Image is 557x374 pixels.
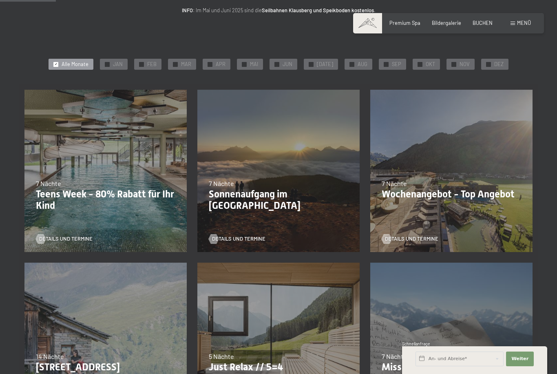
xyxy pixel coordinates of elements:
[392,61,401,68] span: SEP
[36,188,175,212] p: Teens Week - 80% Rabatt für Ihr Kind
[113,61,123,68] span: JAN
[55,62,57,66] span: ✓
[283,61,292,68] span: JUN
[317,61,333,68] span: [DATE]
[262,7,374,13] strong: Seilbahnen Klausberg und Speikboden kostenlos
[181,61,191,68] span: MAR
[140,62,143,66] span: ✓
[209,361,348,373] p: Just Relax // 5=4
[494,61,504,68] span: DEZ
[517,20,531,26] span: Menü
[106,62,109,66] span: ✓
[487,62,490,66] span: ✓
[36,179,61,187] span: 7 Nächte
[382,361,521,373] p: Mission Gipfelbuch
[209,352,234,360] span: 5 Nächte
[426,61,435,68] span: OKT
[358,61,367,68] span: AUG
[351,62,354,66] span: ✓
[382,179,407,187] span: 7 Nächte
[62,61,88,68] span: Alle Monate
[36,361,175,373] p: [STREET_ADDRESS]
[511,356,528,362] span: Weiter
[402,341,430,346] span: Schnellanfrage
[250,61,258,68] span: MAI
[147,61,157,68] span: FEB
[385,62,388,66] span: ✓
[209,179,234,187] span: 7 Nächte
[419,62,422,66] span: ✓
[389,20,420,26] a: Premium Spa
[36,352,64,360] span: 14 Nächte
[212,235,265,243] span: Details und Termine
[453,62,455,66] span: ✓
[209,62,212,66] span: ✓
[36,235,93,243] a: Details und Termine
[382,188,521,200] p: Wochenangebot - Top Angebot
[506,352,534,366] button: Weiter
[39,235,93,243] span: Details und Termine
[310,62,313,66] span: ✓
[382,235,438,243] a: Details und Termine
[385,235,438,243] span: Details und Termine
[216,61,225,68] span: APR
[473,20,493,26] a: BUCHEN
[243,62,246,66] span: ✓
[460,61,470,68] span: NOV
[115,6,442,14] p: : Im Mai und Juni 2025 sind die .
[209,188,348,212] p: Sonnenaufgang im [GEOGRAPHIC_DATA]
[432,20,461,26] a: Bildergalerie
[182,7,193,13] strong: INFO
[209,235,265,243] a: Details und Termine
[382,352,407,360] span: 7 Nächte
[174,62,177,66] span: ✓
[276,62,278,66] span: ✓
